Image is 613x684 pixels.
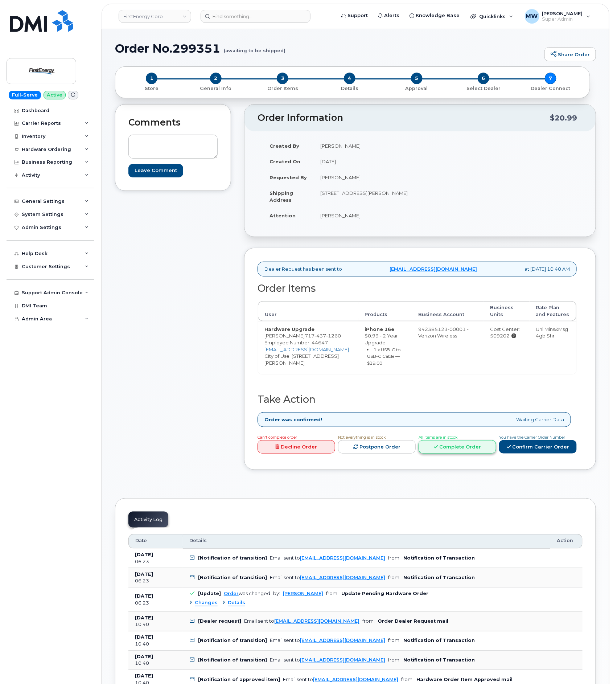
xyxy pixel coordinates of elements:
span: 717 [305,333,341,339]
td: [PERSON_NAME] [314,208,415,224]
b: Hardware Order Item Approved mail [416,677,513,683]
span: 1 [146,73,157,84]
td: [STREET_ADDRESS][PERSON_NAME] [314,185,415,208]
strong: iPhone 16e [365,326,395,332]
b: Notification of Transaction [403,658,475,663]
b: [DATE] [135,615,153,621]
a: [EMAIL_ADDRESS][DOMAIN_NAME] [300,575,385,580]
strong: Order was confirmed! [264,416,322,423]
th: Action [550,534,583,549]
p: General Info [185,85,247,92]
a: 3 Order Items [249,84,316,92]
h2: Order Items [258,283,577,294]
a: Order [224,591,239,596]
strong: Attention [270,213,296,218]
a: [EMAIL_ADDRESS][DOMAIN_NAME] [300,658,385,663]
b: [Notification of transition] [198,555,267,561]
iframe: Messenger Launcher [581,652,608,679]
span: Can't complete order [258,435,297,440]
a: [EMAIL_ADDRESS][DOMAIN_NAME] [274,619,359,624]
b: Notification of Transaction [403,638,475,643]
th: Business Account [412,301,484,321]
th: Products [358,301,412,321]
span: Details [189,537,207,544]
a: [EMAIL_ADDRESS][DOMAIN_NAME] [300,555,385,561]
div: Email sent to [270,575,385,580]
h1: Order No.299351 [115,42,541,55]
div: Email sent to [270,658,385,663]
b: [Notification of transition] [198,575,267,580]
span: You have the Carrier Order Number [499,435,565,440]
small: 1 x USB-C to USB-C Cable — $19.00 [367,347,400,366]
a: [EMAIL_ADDRESS][DOMAIN_NAME] [264,347,349,352]
div: Dealer Request has been sent to at [DATE] 10:40 AM [258,262,577,277]
b: [Update] [198,591,221,596]
strong: Shipping Address [270,190,293,203]
p: Approval [386,85,447,92]
div: Email sent to [283,677,398,683]
b: [Notification of transition] [198,638,267,643]
a: [EMAIL_ADDRESS][DOMAIN_NAME] [313,677,398,683]
div: 10:40 [135,641,176,648]
div: 06:23 [135,600,176,606]
a: Complete Order [419,440,496,454]
td: 942385123-00001 - Verizon Wireless [412,321,484,374]
strong: Hardware Upgrade [264,326,314,332]
div: Waiting Carrier Data [258,412,571,427]
span: 6 [478,73,489,84]
span: All Items are in stock [419,435,457,440]
span: Changes [195,599,218,606]
span: from: [401,677,414,683]
b: [Dealer request] [198,619,241,624]
span: from: [388,555,400,561]
a: 4 Details [316,84,383,92]
b: [Notification of transition] [198,658,267,663]
th: Rate Plan and Features [530,301,576,321]
p: Select Dealer [453,85,514,92]
div: $20.99 [550,111,577,125]
p: Details [319,85,380,92]
a: [EMAIL_ADDRESS][DOMAIN_NAME] [390,266,477,273]
b: [DATE] [135,552,153,557]
td: [PERSON_NAME] City of Use: [STREET_ADDRESS][PERSON_NAME] [258,321,358,374]
div: 06:23 [135,578,176,584]
strong: Created By [270,143,299,149]
p: Order Items [252,85,313,92]
span: 3 [277,73,288,84]
div: 06:23 [135,558,176,565]
a: 2 General Info [182,84,250,92]
div: Email sent to [270,555,385,561]
a: [EMAIL_ADDRESS][DOMAIN_NAME] [300,638,385,643]
div: 10:40 [135,660,176,667]
span: Details [228,599,245,606]
span: Date [135,537,147,544]
span: from: [362,619,375,624]
a: Postpone Order [338,440,416,454]
td: Unl Mins&Msg 4gb Shr [530,321,576,374]
span: 1260 [326,333,341,339]
td: $0.99 - 2 Year Upgrade [358,321,412,374]
small: (awaiting to be shipped) [224,42,285,53]
span: from: [326,591,338,596]
a: Confirm Carrier Order [499,440,577,454]
td: [PERSON_NAME] [314,138,415,154]
span: from: [388,638,400,643]
div: was changed [224,591,270,596]
span: 437 [314,333,326,339]
b: [DATE] [135,673,153,679]
span: 4 [344,73,355,84]
a: 5 Approval [383,84,450,92]
a: [PERSON_NAME] [283,591,323,596]
b: Update Pending Hardware Order [341,591,428,596]
a: Share Order [544,47,596,62]
a: 1 Store [121,84,182,92]
a: Decline Order [258,440,335,454]
span: from: [388,658,400,663]
b: Notification of Transaction [403,555,475,561]
span: 5 [411,73,423,84]
td: [DATE] [314,153,415,169]
td: [PERSON_NAME] [314,169,415,185]
th: User [258,301,358,321]
strong: Requested By [270,175,307,180]
b: [DATE] [135,635,153,640]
